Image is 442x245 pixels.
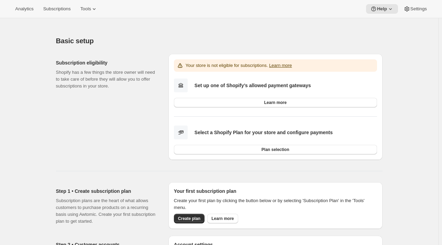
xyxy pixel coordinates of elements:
p: Create your first plan by clicking the button below or by selecting 'Subscription Plan' in the 'T... [174,197,377,211]
span: Plan selection [262,147,289,152]
button: Help [366,4,398,14]
span: Help [377,6,387,12]
a: Learn more [269,63,292,68]
a: Learn more [207,214,238,223]
span: Tools [80,6,91,12]
iframe: Intercom live chat [419,215,435,231]
button: Tools [76,4,102,14]
h2: Your first subscription plan [174,188,377,195]
h2: Step 1 • Create subscription plan [56,188,157,195]
b: Select a Shopify Plan for your store and configure payments [195,130,333,135]
h2: Subscription eligibility [56,59,157,66]
span: Learn more [264,100,286,105]
span: Learn more [211,216,234,221]
button: Create plan [174,214,205,223]
span: Analytics [15,6,33,12]
button: Subscriptions [39,4,75,14]
a: Learn more [174,98,377,107]
p: Subscription plans are the heart of what allows customers to purchase products on a recurring bas... [56,197,157,225]
span: Subscriptions [43,6,70,12]
span: Settings [410,6,427,12]
p: Your store is not eligible for subscriptions. [186,62,292,69]
b: Set up one of Shopify’s allowed payment gateways [195,83,311,88]
span: Basic setup [56,37,94,45]
button: Settings [399,4,431,14]
button: Analytics [11,4,37,14]
span: Create plan [178,216,200,221]
p: Shopify has a few things the store owner will need to take care of before they will allow you to ... [56,69,157,90]
button: Plan selection [174,145,377,154]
